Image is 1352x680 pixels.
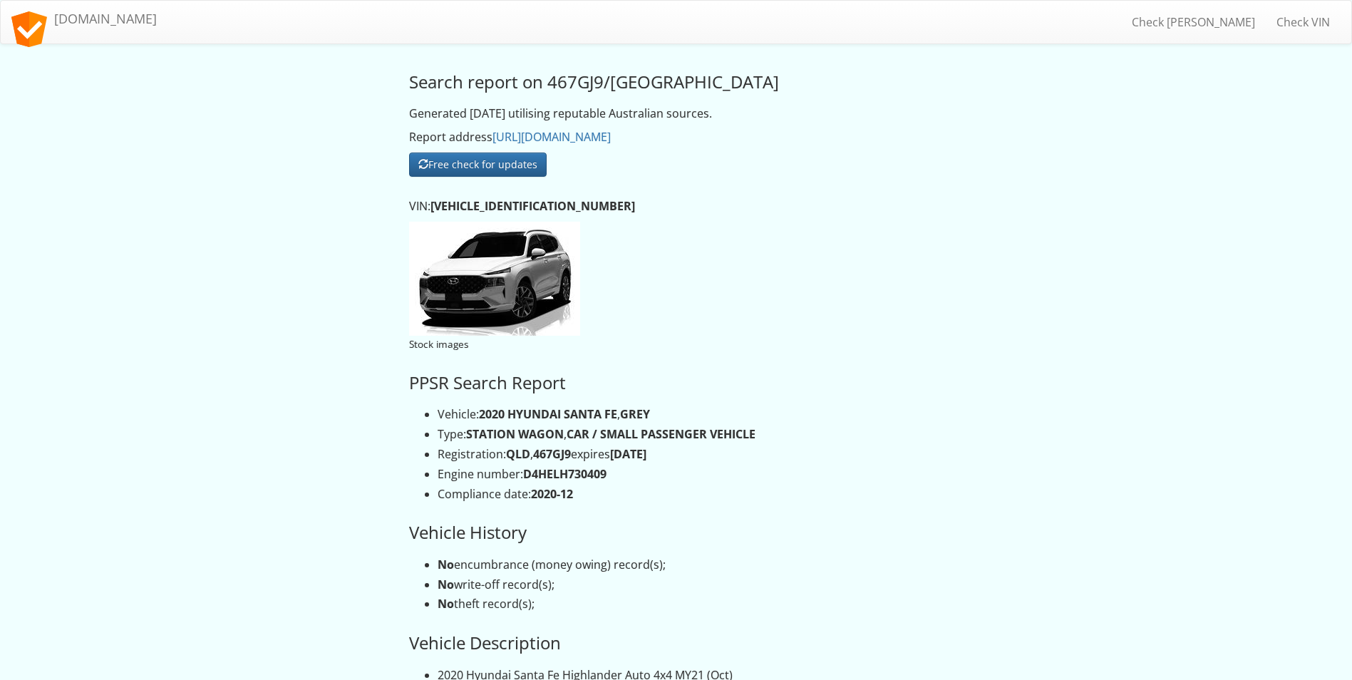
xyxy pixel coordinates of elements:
p: Report address [409,129,944,145]
strong: No [438,577,454,592]
li: write-off record(s); [438,577,944,593]
h3: Vehicle History [409,523,944,542]
strong: No [438,596,454,612]
li: Type: , [438,426,944,443]
button: Free check for updates [409,153,547,177]
strong: [DATE] [610,446,646,462]
strong: D4HELH730409 [523,466,607,482]
p: Generated [DATE] utilising reputable Australian sources. [409,105,944,122]
li: theft record(s); [438,596,944,612]
img: logo.svg [11,11,47,47]
strong: CAR / SMALL PASSENGER VEHICLE [567,426,755,442]
strong: 2020 HYUNDAI SANTA FE [479,406,617,422]
strong: 2020-12 [531,486,573,502]
strong: [VEHICLE_IDENTIFICATION_NUMBER] [430,198,635,214]
strong: STATION WAGON [466,426,564,442]
strong: 467GJ9 [533,446,571,462]
li: Engine number: [438,466,944,483]
li: encumbrance (money owing) record(s); [438,557,944,573]
li: Compliance date: [438,486,944,503]
strong: No [438,557,454,572]
a: Check [PERSON_NAME] [1121,4,1266,40]
strong: QLD [506,446,530,462]
h3: PPSR Search Report [409,374,944,392]
a: [DOMAIN_NAME] [1,1,167,36]
strong: GREY [620,406,650,422]
a: [URL][DOMAIN_NAME] [492,129,611,145]
a: Check VIN [1266,4,1341,40]
li: Vehicle: , [438,406,944,423]
p: VIN: [409,198,944,215]
h3: Search report on 467GJ9/[GEOGRAPHIC_DATA] [409,73,944,91]
li: Registration: , expires [438,446,944,463]
small: Stock images [409,337,468,351]
h3: Vehicle Description [409,634,944,652]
